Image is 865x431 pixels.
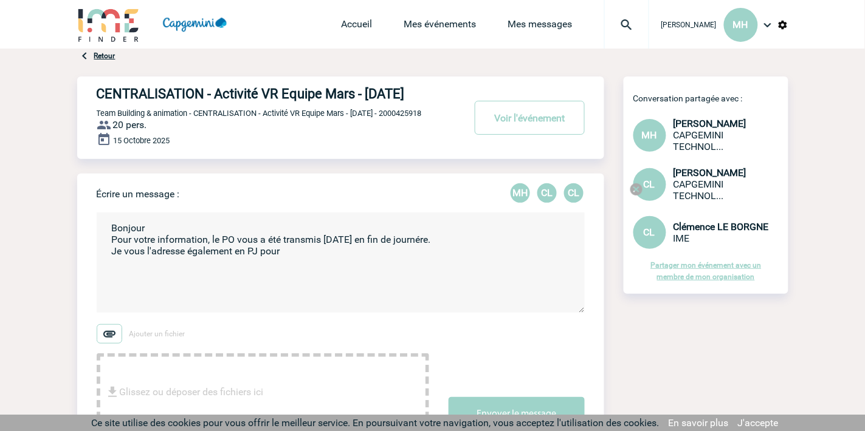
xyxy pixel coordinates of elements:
p: Conversation partagée avec : [633,93,788,103]
div: Carine LEHMANN [537,183,557,203]
p: Écrire un message : [97,188,180,200]
span: CL [644,226,655,238]
span: [PERSON_NAME] [661,21,717,29]
span: [PERSON_NAME] [674,167,746,178]
span: 15 Octobre 2025 [114,136,170,145]
span: MH [642,129,657,141]
button: Voir l'événement [475,101,585,135]
span: Glissez ou déposer des fichiers ici [120,362,264,423]
p: CL [564,183,584,203]
img: cancel-24-px-g.png [629,182,644,197]
button: Envoyer le message [449,397,585,431]
p: MH [511,183,530,203]
span: CAPGEMINI TECHNOLOGY SERVICES [674,129,724,152]
span: Ce site utilise des cookies pour vous offrir le meilleur service. En poursuivant votre navigation... [92,417,660,429]
a: Accueil [342,18,373,35]
span: CAPGEMINI TECHNOLOGY SERVICES [674,178,724,202]
a: Partager mon événement avec un membre de mon organisation [651,261,762,281]
h4: CENTRALISATION - Activité VR Equipe Mars - [DATE] [97,86,428,101]
span: [PERSON_NAME] [674,118,746,129]
img: file_download.svg [105,385,120,399]
img: IME-Finder [77,7,140,42]
span: 20 pers. [113,120,147,131]
a: Mes événements [404,18,477,35]
p: CL [537,183,557,203]
a: Retour [94,52,115,60]
span: Team Building & animation - CENTRALISATION - Activité VR Equipe Mars - [DATE] - 2000425918 [97,109,422,118]
span: CL [644,178,655,190]
span: IME [674,232,690,244]
span: Ajouter un fichier [129,330,185,338]
div: Clémence LE BORGNE [564,183,584,203]
a: J'accepte [738,417,779,429]
a: En savoir plus [669,417,729,429]
span: Clémence LE BORGNE [674,221,769,232]
span: MH [733,19,748,30]
div: Marie Claude HESNARD [511,183,530,203]
a: Mes messages [508,18,573,35]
